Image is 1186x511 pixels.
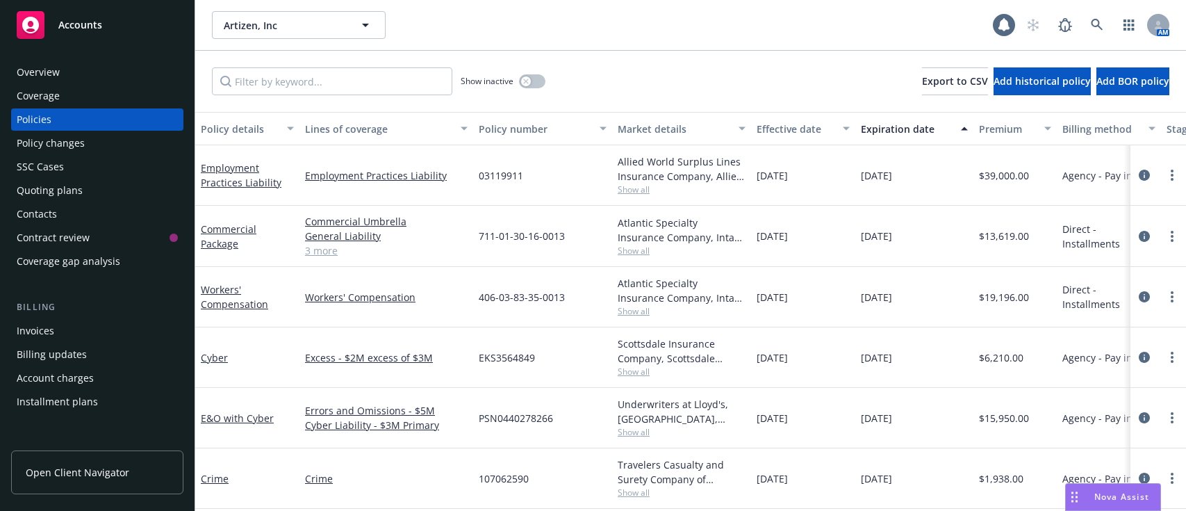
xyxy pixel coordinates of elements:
div: Scottsdale Insurance Company, Scottsdale Insurance Company (Nationwide), CRC Group [618,336,746,366]
span: Agency - Pay in full [1062,471,1151,486]
a: Errors and Omissions - $5M [305,403,468,418]
a: Cyber [201,351,228,364]
div: Billing [11,300,183,314]
span: Show all [618,426,746,438]
a: SSC Cases [11,156,183,178]
button: Artizen, Inc [212,11,386,39]
button: Add historical policy [994,67,1091,95]
a: more [1164,289,1180,305]
span: EKS3564849 [479,350,535,365]
a: circleInformation [1136,349,1153,366]
a: Policies [11,108,183,131]
a: Crime [201,472,229,485]
a: more [1164,349,1180,366]
button: Lines of coverage [299,112,473,145]
div: Effective date [757,122,834,136]
a: Installment plans [11,391,183,413]
a: Account charges [11,367,183,389]
div: Premium [979,122,1036,136]
button: Expiration date [855,112,973,145]
a: Accounts [11,6,183,44]
div: Installment plans [17,391,98,413]
span: [DATE] [861,411,892,425]
a: E&O with Cyber [201,412,274,425]
span: [DATE] [757,350,788,365]
span: [DATE] [861,290,892,305]
span: Show all [618,245,746,257]
span: [DATE] [757,471,788,486]
a: Employment Practices Liability [201,161,281,189]
span: $6,210.00 [979,350,1023,365]
div: Contract review [17,227,90,249]
a: Overview [11,61,183,83]
button: Effective date [751,112,855,145]
a: Excess - $2M excess of $3M [305,350,468,365]
button: Policy number [473,112,612,145]
span: Show all [618,184,746,195]
span: [DATE] [861,471,892,486]
span: Accounts [58,19,102,31]
span: Direct - Installments [1062,282,1155,311]
span: [DATE] [757,229,788,243]
a: Crime [305,471,468,486]
a: Search [1083,11,1111,39]
a: Cyber Liability - $3M Primary [305,418,468,432]
div: Policy number [479,122,591,136]
div: Contacts [17,203,57,225]
span: [DATE] [757,411,788,425]
a: Policy changes [11,132,183,154]
div: Travelers Casualty and Surety Company of America, Travelers Insurance [618,457,746,487]
div: SSC Cases [17,156,64,178]
span: Add historical policy [994,74,1091,88]
div: Quoting plans [17,179,83,202]
span: Show all [618,487,746,498]
div: Drag to move [1066,484,1083,510]
span: 03119911 [479,168,523,183]
span: 406-03-83-35-0013 [479,290,565,305]
a: Invoices [11,320,183,342]
span: [DATE] [861,229,892,243]
a: Contacts [11,203,183,225]
a: 3 more [305,243,468,258]
span: Export to CSV [922,74,988,88]
span: $1,938.00 [979,471,1023,486]
div: Expiration date [861,122,953,136]
span: Artizen, Inc [224,18,344,33]
a: circleInformation [1136,167,1153,184]
span: 107062590 [479,471,529,486]
a: Quoting plans [11,179,183,202]
span: [DATE] [757,168,788,183]
a: Billing updates [11,343,183,366]
a: more [1164,409,1180,426]
span: Agency - Pay in full [1062,168,1151,183]
button: Billing method [1057,112,1161,145]
a: Commercial Umbrella [305,214,468,229]
input: Filter by keyword... [212,67,452,95]
button: Premium [973,112,1057,145]
span: [DATE] [861,350,892,365]
div: Account charges [17,367,94,389]
a: circleInformation [1136,470,1153,487]
span: Open Client Navigator [26,465,129,480]
span: PSN0440278266 [479,411,553,425]
div: Atlantic Specialty Insurance Company, Intact Insurance, Risk Placement Services, Inc. (RPS) [618,216,746,245]
a: more [1164,470,1180,487]
div: Underwriters at Lloyd's, [GEOGRAPHIC_DATA], [PERSON_NAME] of London, CRC Group [618,397,746,426]
a: Coverage gap analysis [11,250,183,273]
a: Contract review [11,227,183,249]
a: Switch app [1115,11,1143,39]
span: Direct - Installments [1062,222,1155,251]
a: General Liability [305,229,468,243]
div: Market details [618,122,730,136]
div: Atlantic Specialty Insurance Company, Intact Insurance, Risk Placement Services, Inc. (RPS) [618,276,746,305]
a: Workers' Compensation [305,290,468,305]
span: Add BOR policy [1096,74,1169,88]
div: Policy changes [17,132,85,154]
a: more [1164,167,1180,184]
button: Add BOR policy [1096,67,1169,95]
button: Market details [612,112,751,145]
div: Overview [17,61,60,83]
span: Show inactive [461,75,513,87]
span: $39,000.00 [979,168,1029,183]
a: Report a Bug [1051,11,1079,39]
